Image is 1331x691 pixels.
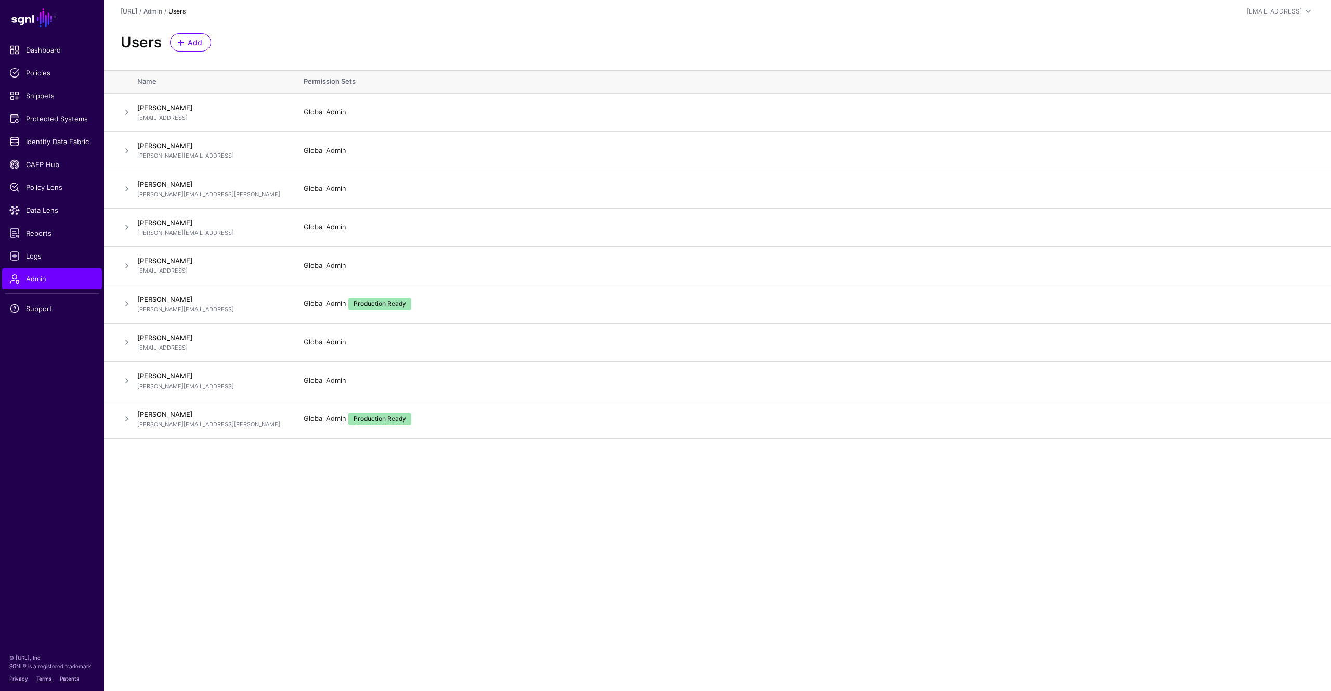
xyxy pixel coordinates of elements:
[9,136,95,147] span: Identity Data Fabric
[304,413,1314,425] div: Global Admin
[137,113,283,122] p: [EMAIL_ADDRESS]
[9,303,95,314] span: Support
[2,177,102,198] a: Policy Lens
[9,654,95,662] p: © [URL], Inc
[9,251,95,261] span: Logs
[6,6,98,29] a: SGNL
[168,7,186,15] strong: Users
[348,298,411,310] span: Production Ready
[2,246,102,266] a: Logs
[137,190,283,199] p: [PERSON_NAME][EMAIL_ADDRESS][PERSON_NAME]
[304,184,1314,194] div: Global Admin
[9,274,95,284] span: Admin
[137,218,283,227] h4: [PERSON_NAME]
[121,7,137,15] a: [URL]
[2,223,102,244] a: Reports
[2,108,102,129] a: Protected Systems
[9,113,95,124] span: Protected Systems
[137,343,283,352] p: [EMAIL_ADDRESS]
[137,371,283,380] h4: [PERSON_NAME]
[1247,7,1302,16] div: [EMAIL_ADDRESS]
[60,675,79,682] a: Patents
[9,159,95,170] span: CAEP Hub
[304,337,1314,348] div: Global Admin
[137,7,143,16] div: /
[293,70,1331,93] th: Permission Sets
[9,675,28,682] a: Privacy
[2,62,102,83] a: Policies
[9,662,95,670] p: SGNL® is a registered trademark
[2,154,102,175] a: CAEP Hub
[137,70,293,93] th: Name
[2,200,102,221] a: Data Lens
[9,182,95,193] span: Policy Lens
[304,107,1314,118] div: Global Admin
[137,256,283,265] h4: [PERSON_NAME]
[137,382,283,391] p: [PERSON_NAME][EMAIL_ADDRESS]
[2,268,102,289] a: Admin
[2,131,102,152] a: Identity Data Fabric
[304,222,1314,233] div: Global Admin
[137,228,283,237] p: [PERSON_NAME][EMAIL_ADDRESS]
[304,376,1314,386] div: Global Admin
[143,7,162,15] a: Admin
[162,7,168,16] div: /
[304,146,1314,156] div: Global Admin
[137,333,283,342] h4: [PERSON_NAME]
[137,420,283,429] p: [PERSON_NAME][EMAIL_ADDRESS][PERSON_NAME]
[137,305,283,314] p: [PERSON_NAME][EMAIL_ADDRESS]
[9,68,95,78] span: Policies
[304,298,1314,310] div: Global Admin
[36,675,51,682] a: Terms
[9,205,95,215] span: Data Lens
[2,85,102,106] a: Snippets
[170,33,211,52] a: Add
[9,45,95,55] span: Dashboard
[137,295,283,304] h4: [PERSON_NAME]
[137,266,283,275] p: [EMAIL_ADDRESS]
[137,410,283,419] h4: [PERSON_NAME]
[348,413,411,425] span: Production Ready
[137,151,283,160] p: [PERSON_NAME][EMAIL_ADDRESS]
[2,40,102,60] a: Dashboard
[9,91,95,101] span: Snippets
[304,261,1314,271] div: Global Admin
[9,228,95,238] span: Reports
[121,34,162,52] h2: Users
[137,103,283,112] h4: [PERSON_NAME]
[137,180,283,189] h4: [PERSON_NAME]
[137,141,283,150] h4: [PERSON_NAME]
[187,37,204,48] span: Add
